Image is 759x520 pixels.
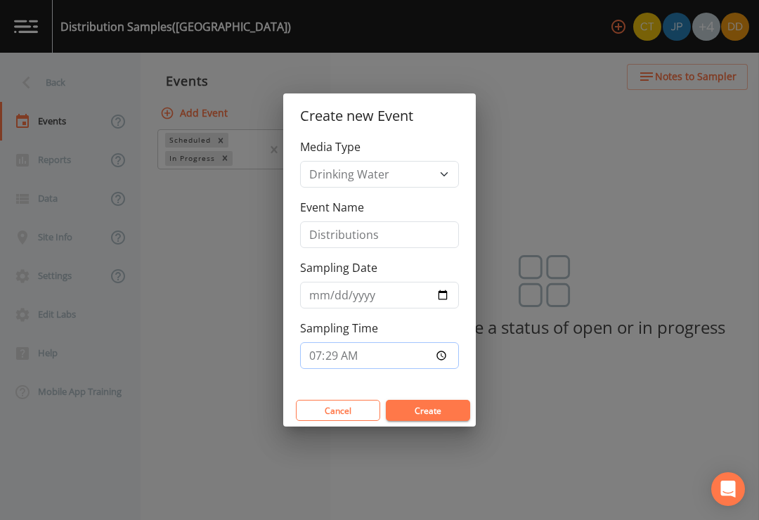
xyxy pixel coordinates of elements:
[300,259,377,276] label: Sampling Date
[300,199,364,216] label: Event Name
[300,138,361,155] label: Media Type
[300,320,378,337] label: Sampling Time
[296,400,380,421] button: Cancel
[386,400,470,421] button: Create
[283,93,476,138] h2: Create new Event
[711,472,745,506] div: Open Intercom Messenger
